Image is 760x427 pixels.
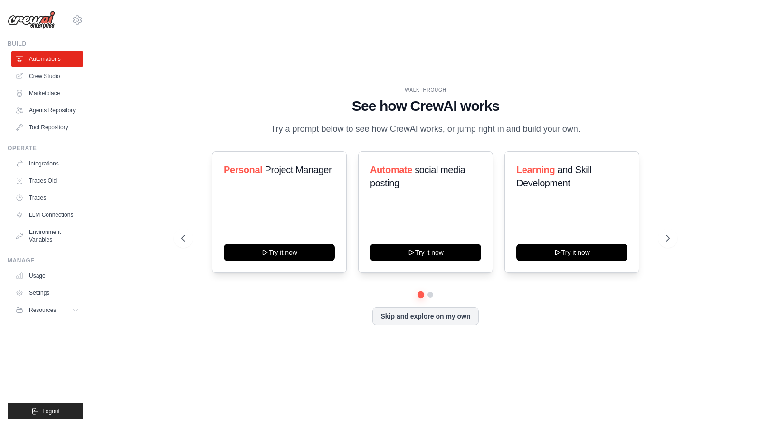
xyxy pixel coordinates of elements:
[516,165,591,188] span: and Skill Development
[265,165,332,175] span: Project Manager
[372,307,478,325] button: Skip and explore on my own
[11,120,83,135] a: Tool Repository
[266,122,585,136] p: Try a prompt below to see how CrewAI works, or jump right in and build your own.
[11,156,83,171] a: Integrations
[516,165,555,175] span: Learning
[11,68,83,84] a: Crew Studio
[29,306,56,314] span: Resources
[11,302,83,318] button: Resources
[370,244,481,261] button: Try it now
[11,86,83,101] a: Marketplace
[11,103,83,118] a: Agents Repository
[11,190,83,205] a: Traces
[11,285,83,301] a: Settings
[11,268,83,283] a: Usage
[11,51,83,67] a: Automations
[181,87,669,94] div: WALKTHROUGH
[181,97,669,115] h1: See how CrewAI works
[11,173,83,188] a: Traces Old
[370,165,465,188] span: social media posting
[8,403,83,419] button: Logout
[8,40,83,48] div: Build
[8,257,83,264] div: Manage
[224,165,262,175] span: Personal
[8,145,83,152] div: Operate
[370,165,412,175] span: Automate
[11,207,83,223] a: LLM Connections
[516,244,627,261] button: Try it now
[42,408,60,415] span: Logout
[224,244,335,261] button: Try it now
[11,224,83,247] a: Environment Variables
[8,11,55,29] img: Logo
